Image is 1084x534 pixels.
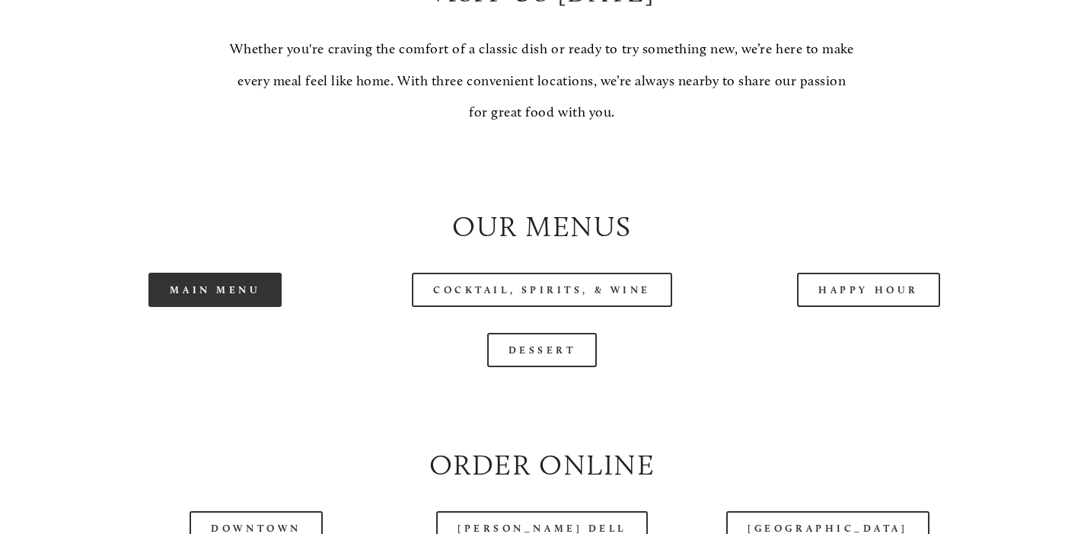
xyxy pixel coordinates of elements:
a: Main Menu [148,273,282,307]
a: Dessert [487,333,598,367]
h2: Order Online [65,445,1019,485]
a: Cocktail, Spirits, & Wine [412,273,672,307]
h2: Our Menus [65,206,1019,247]
a: Happy Hour [797,273,940,307]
